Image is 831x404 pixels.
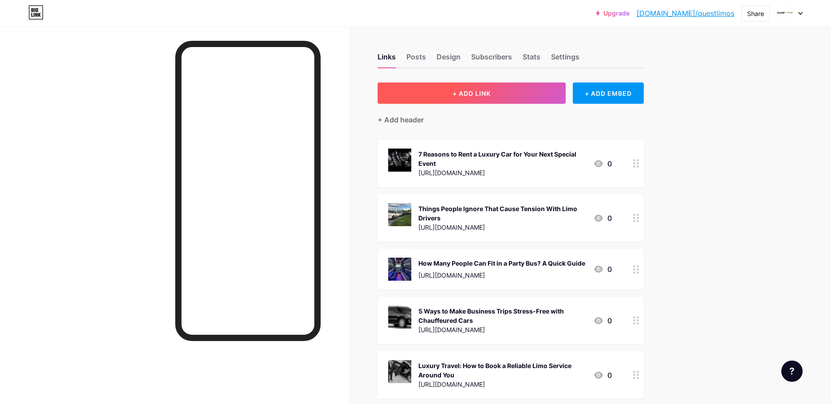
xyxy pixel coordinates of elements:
[593,158,612,169] div: 0
[418,168,586,177] div: [URL][DOMAIN_NAME]
[593,315,612,326] div: 0
[418,204,586,223] div: Things People Ignore That Cause Tension With Limo Drivers
[637,8,734,19] a: [DOMAIN_NAME]/questlimos
[471,51,512,67] div: Subscribers
[593,264,612,275] div: 0
[418,325,586,334] div: [URL][DOMAIN_NAME]
[378,51,396,67] div: Links
[388,360,411,383] img: Luxury Travel: How to Book a Reliable Limo Service Around You
[418,149,586,168] div: 7 Reasons to Rent a Luxury Car for Your Next Special Event
[453,90,491,97] span: + ADD LINK
[747,9,764,18] div: Share
[418,259,585,268] div: How Many People Can Fit in a Party Bus? A Quick Guide
[388,258,411,281] img: How Many People Can Fit in a Party Bus? A Quick Guide
[776,5,793,22] img: questlimos
[418,361,586,380] div: Luxury Travel: How to Book a Reliable Limo Service Around You
[437,51,461,67] div: Design
[388,149,411,172] img: 7 Reasons to Rent a Luxury Car for Your Next Special Event
[573,82,643,104] div: + ADD EMBED
[593,213,612,224] div: 0
[418,223,586,232] div: [URL][DOMAIN_NAME]
[551,51,579,67] div: Settings
[593,370,612,380] div: 0
[523,51,540,67] div: Stats
[418,306,586,325] div: 5 Ways to Make Business Trips Stress-Free with Chauffeured Cars
[418,380,586,389] div: [URL][DOMAIN_NAME]
[406,51,426,67] div: Posts
[596,10,630,17] a: Upgrade
[418,271,585,280] div: [URL][DOMAIN_NAME]
[378,82,566,104] button: + ADD LINK
[378,114,424,125] div: + Add header
[388,306,411,329] img: 5 Ways to Make Business Trips Stress-Free with Chauffeured Cars
[388,203,411,226] img: Things People Ignore That Cause Tension With Limo Drivers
